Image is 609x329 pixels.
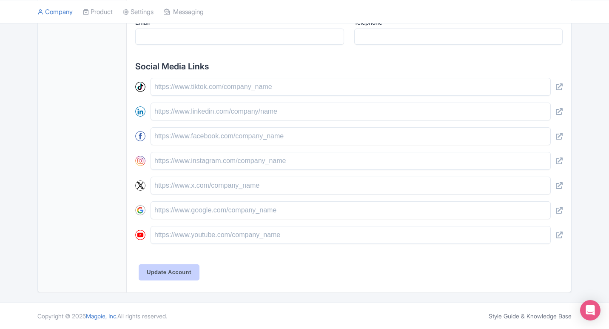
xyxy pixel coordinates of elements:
span: Magpie, Inc. [86,312,117,320]
input: https://www.tiktok.com/company_name [151,78,551,96]
img: google-round-01-4c7ae292eccd65b64cc32667544fd5c1.svg [135,205,145,215]
img: youtube-round-01-0acef599b0341403c37127b094ecd7da.svg [135,230,145,240]
input: https://www.linkedin.com/company/name [151,103,551,120]
img: tiktok-round-01-ca200c7ba8d03f2cade56905edf8567d.svg [135,82,145,92]
input: https://www.x.com/company_name [151,177,551,195]
input: https://www.google.com/company_name [151,201,551,219]
img: linkedin-round-01-4bc9326eb20f8e88ec4be7e8773b84b7.svg [135,106,145,117]
input: https://www.instagram.com/company_name [151,152,551,170]
div: Open Intercom Messenger [580,300,600,320]
h2: Social Media Links [135,62,563,71]
img: instagram-round-01-d873700d03cfe9216e9fb2676c2aa726.svg [135,156,145,166]
a: Style Guide & Knowledge Base [489,312,572,320]
input: https://www.facebook.com/company_name [151,127,551,145]
img: facebook-round-01-50ddc191f871d4ecdbe8252d2011563a.svg [135,131,145,141]
img: x-round-01-2a040f8114114d748f4f633894d6978b.svg [135,180,145,191]
input: Update Account [139,264,199,280]
div: Copyright © 2025 All rights reserved. [32,312,172,320]
input: https://www.youtube.com/company_name [151,226,551,244]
